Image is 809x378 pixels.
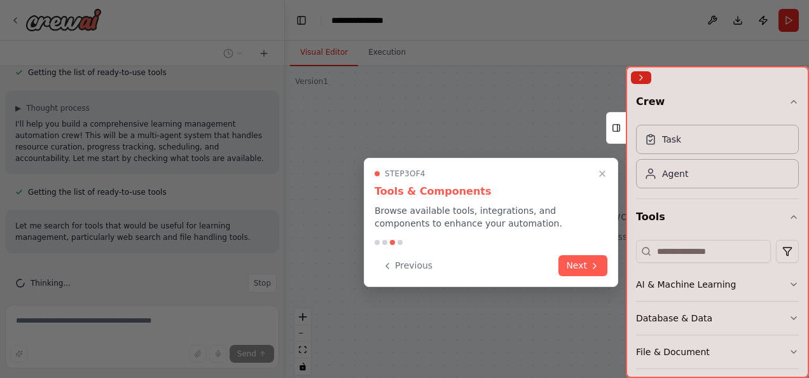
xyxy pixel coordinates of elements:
span: Step 3 of 4 [385,169,425,179]
button: Next [558,255,607,276]
p: Browse available tools, integrations, and components to enhance your automation. [375,204,607,230]
button: Close walkthrough [595,166,610,181]
button: Previous [375,255,440,276]
h3: Tools & Components [375,184,607,199]
button: Hide left sidebar [293,11,310,29]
